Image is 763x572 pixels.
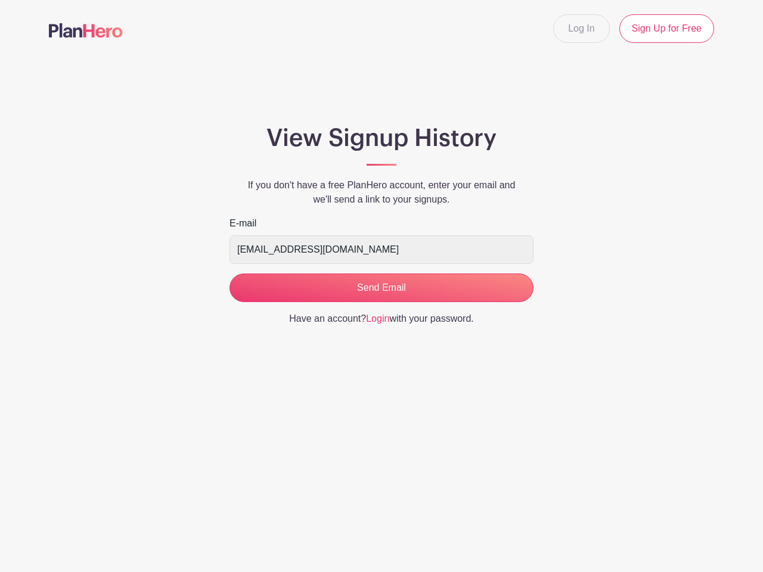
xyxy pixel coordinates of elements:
p: If you don't have a free PlanHero account, enter your email and we'll send a link to your signups. [229,178,534,207]
a: Login [366,313,389,324]
input: Send Email [229,273,534,302]
label: E-mail [229,216,256,231]
p: Have an account? with your password. [229,312,534,326]
h1: View Signup History [229,124,534,153]
input: e.g. julie@eventco.com [229,235,534,264]
a: Log In [553,14,609,43]
a: Sign Up for Free [619,14,714,43]
img: logo-507f7623f17ff9eddc593b1ce0a138ce2505c220e1c5a4e2b4648c50719b7d32.svg [49,23,123,38]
